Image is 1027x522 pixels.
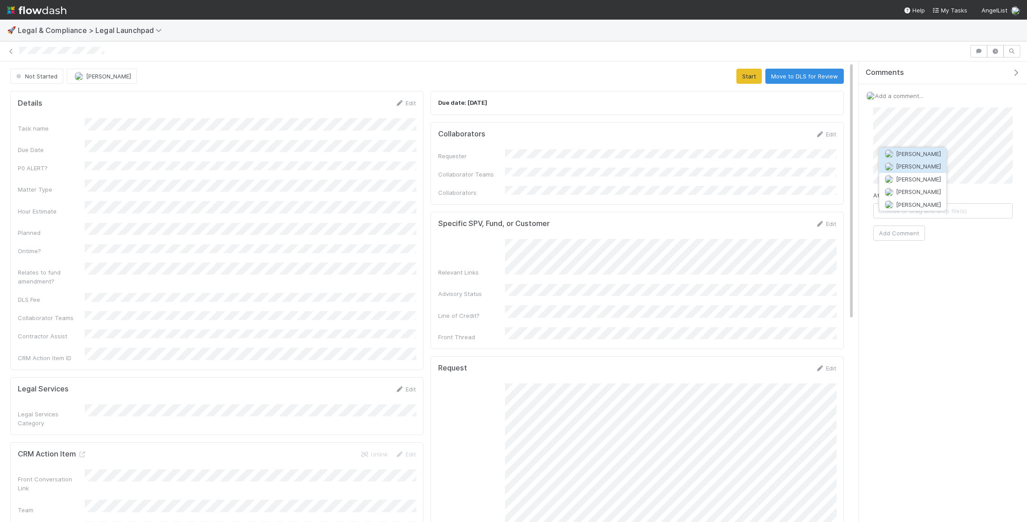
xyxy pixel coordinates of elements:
[18,145,85,154] div: Due Date
[18,164,85,173] div: P0 ALERT?
[395,386,416,393] a: Edit
[896,201,941,208] span: [PERSON_NAME]
[884,200,893,209] img: avatar_d89a0a80-047e-40c9-bdc2-a2d44e645fd3.png
[18,506,85,514] div: Team
[438,170,505,179] div: Collaborator Teams
[438,152,505,160] div: Requester
[10,69,63,84] button: Not Started
[18,228,85,237] div: Planned
[395,99,416,107] a: Edit
[884,149,893,158] img: avatar_cfa6ccaa-c7d9-46b3-b608-2ec56ecf97ad.png
[896,188,941,195] span: [PERSON_NAME]
[765,69,844,84] button: Move to DLS for Review
[873,191,907,200] label: Attach files:
[18,295,85,304] div: DLS Fee
[932,7,967,14] span: My Tasks
[438,219,550,228] h5: Specific SPV, Fund, or Customer
[866,68,904,77] span: Comments
[815,365,836,372] a: Edit
[18,185,85,194] div: Matter Type
[904,6,925,15] div: Help
[438,268,505,277] div: Relevant Links
[18,124,85,133] div: Task name
[896,150,941,157] span: [PERSON_NAME]
[18,475,85,493] div: Front Conversation Link
[438,99,487,106] strong: Due date: [DATE]
[438,311,505,320] div: Line of Credit?
[873,226,925,241] button: Add Comment
[18,450,86,459] h5: CRM Action Item
[815,131,836,138] a: Edit
[884,175,893,184] img: avatar_5d51780c-77ad-4a9d-a6ed-b88b2c284079.png
[879,160,946,173] button: [PERSON_NAME]
[18,313,85,322] div: Collaborator Teams
[884,188,893,197] img: avatar_ec9c1780-91d7-48bb-898e-5f40cebd5ff8.png
[879,185,946,198] button: [PERSON_NAME]
[896,176,941,183] span: [PERSON_NAME]
[866,91,875,100] img: avatar_f32b584b-9fa7-42e4-bca2-ac5b6bf32423.png
[879,198,946,211] button: [PERSON_NAME]
[360,451,388,458] a: Unlink
[438,364,467,373] h5: Request
[875,92,923,99] span: Add a comment...
[18,268,85,286] div: Relates to fund amendment?
[18,207,85,216] div: Hour Estimate
[874,204,1012,218] span: Choose or drag and drop file(s)
[438,188,505,197] div: Collaborators
[438,289,505,298] div: Advisory Status
[18,410,85,427] div: Legal Services Category
[18,26,166,35] span: Legal & Compliance > Legal Launchpad
[7,3,66,18] img: logo-inverted-e16ddd16eac7371096b0.svg
[736,69,762,84] button: Start
[879,148,946,160] button: [PERSON_NAME]
[1011,6,1020,15] img: avatar_f32b584b-9fa7-42e4-bca2-ac5b6bf32423.png
[7,26,16,34] span: 🚀
[815,220,836,227] a: Edit
[18,247,85,255] div: Ontime?
[18,332,85,341] div: Contractor Assist
[884,162,893,171] img: avatar_73a733c5-ce41-4a22-8c93-0dca612da21e.png
[18,353,85,362] div: CRM Action Item ID
[18,99,42,108] h5: Details
[18,385,69,394] h5: Legal Services
[879,173,946,185] button: [PERSON_NAME]
[395,451,416,458] a: Edit
[932,6,967,15] a: My Tasks
[896,163,941,170] span: [PERSON_NAME]
[14,73,58,80] span: Not Started
[438,333,505,341] div: Front Thread
[982,7,1007,14] span: AngelList
[438,130,485,139] h5: Collaborators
